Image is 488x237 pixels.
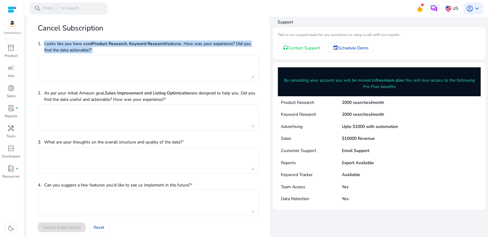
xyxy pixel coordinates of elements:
[282,77,476,90] p: By cancelling your account you will be moved to You will lose access to the following Pro Plan be...
[105,90,192,96] b: Sales Improvement and Listing Optimization
[7,93,16,99] p: Sales
[278,43,325,53] a: Contact Support
[342,172,360,178] p: Available
[281,123,342,130] p: Advertising
[281,160,342,166] p: Reports
[89,222,109,232] button: Reset
[281,147,342,154] p: Customer Support
[342,160,374,166] p: Export Available
[7,145,15,152] span: code_blocks
[445,5,451,12] img: us.svg
[7,104,15,112] span: lab_profile
[44,41,259,53] p: Looks like you have used features. How was your experience? Did you find the data actionable?
[7,44,15,51] span: inventory_2
[34,5,41,12] span: search
[342,111,384,118] p: 2000 searches/month
[92,41,166,47] b: Product Research, Keyword Research
[473,5,481,12] span: keyboard_arrow_down
[281,135,342,142] p: Sales
[6,133,16,139] p: Tools
[342,196,349,202] p: Yes
[376,77,405,83] b: freemium plan.
[2,154,20,159] p: Developers
[342,147,369,154] p: Email Support
[7,165,15,172] span: book_4
[55,5,60,12] span: /
[38,90,41,103] p: 2.
[44,182,192,188] p: Can you suggest a few features you'd like to see us implement in the future?
[281,184,342,190] p: Team Access
[342,99,384,106] p: 2000 searches/month
[7,64,15,72] span: campaign
[281,99,342,106] p: Product Research
[281,111,342,118] p: Keyword Research
[278,19,486,25] h4: Support
[338,45,368,51] span: Schedule Demo
[44,90,259,103] p: As per your initial Amazon goal, are designed to help you. Did you find the data useful and actio...
[283,45,288,51] mat-icon: headset
[278,32,481,38] mat-card-subtitle: Talk to our support team for any assistance or setup a call with our experts.
[43,5,79,12] p: Press to search
[281,196,342,202] p: Data Retention
[2,174,20,179] p: Resources
[288,45,320,51] span: Contact Support
[16,167,18,170] span: fiber_manual_record
[4,19,20,28] img: amazon.svg
[16,107,18,109] span: fiber_manual_record
[453,3,458,14] p: US
[38,41,41,53] p: 1.
[44,139,184,145] p: What are your thoughts on the overall structure and quality of the data?
[342,184,349,190] p: Yes
[94,224,104,231] span: Reset
[7,84,15,92] span: donut_small
[333,45,338,51] mat-icon: event
[7,225,15,232] span: dark_mode
[5,53,18,58] p: Product
[342,135,375,142] p: $10000 Revenue
[38,23,103,34] mat-card-title: Cancel Subscription
[8,73,14,79] p: Ads
[38,182,41,188] p: 4.
[281,172,342,178] p: Keyword Tracker
[342,123,398,130] p: Upto $1000 with automation
[466,5,473,12] span: account_circle
[38,139,41,145] p: 3.
[7,125,15,132] span: handyman
[4,31,21,35] p: Marketplace
[5,113,17,119] p: Reports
